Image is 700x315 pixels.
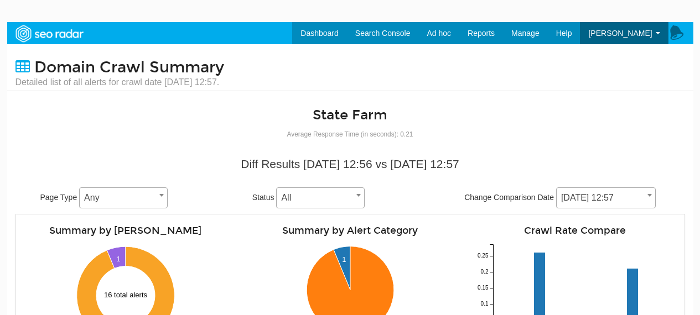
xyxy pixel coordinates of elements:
a: Search Console [347,22,419,44]
a: Dashboard [292,22,347,44]
span: Reports [468,29,495,38]
tspan: 0.1 [480,301,488,307]
span: Search Console [355,29,411,38]
h4: Summary by Alert Category [246,225,454,236]
span: [PERSON_NAME] [588,29,652,38]
iframe: Opens a widget where you can find more information [629,282,689,309]
span: Domain Crawl Summary [34,58,224,77]
span: Manage [511,29,540,38]
small: Detailed list of all alerts for crawl date [DATE] 12:57. [15,76,224,88]
img: SEORadar [11,24,87,44]
a: Help [548,22,580,44]
span: All [276,187,365,208]
span: Ad hoc [427,29,451,38]
tspan: 0.15 [478,285,489,291]
span: 09/26/2025 12:57 [556,187,656,208]
span: Any [80,190,167,206]
span: Status [252,193,274,202]
h4: Summary by [PERSON_NAME] [22,225,230,236]
span: Help [556,29,572,38]
tspan: 0.2 [480,269,488,275]
a: Manage [503,22,548,44]
h4: Crawl Rate Compare [471,225,679,236]
small: Average Response Time (in seconds): 0.21 [287,130,413,138]
a: State Farm [313,107,387,123]
div: Diff Results [DATE] 12:56 vs [DATE] 12:57 [24,156,677,172]
span: Any [79,187,168,208]
span: All [277,190,364,206]
span: 09/26/2025 12:57 [557,190,655,206]
text: 16 total alerts [104,291,148,299]
a: Reports [459,22,503,44]
span: Page Type [40,193,77,202]
a: [PERSON_NAME] [580,22,668,44]
tspan: 0.25 [478,253,489,259]
span: Change Comparison Date [464,193,554,202]
a: Ad hoc [418,22,459,44]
